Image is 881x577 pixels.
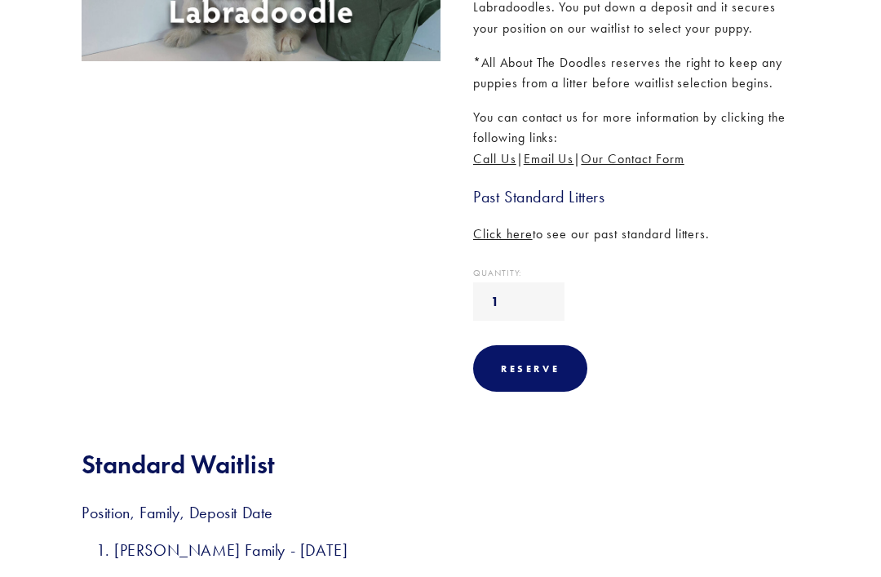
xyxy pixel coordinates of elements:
h3: Position, Family, Deposit Date [82,502,799,523]
p: You can contact us for more information by clicking the following links: | | [473,107,799,170]
div: Quantity: [473,269,799,277]
a: Call Us [473,151,516,166]
h3: Past Standard Litters [473,186,799,207]
a: Click here [473,226,533,242]
h2: Standard Waitlist [82,449,799,480]
a: Email Us [524,151,574,166]
input: Quantity [473,282,564,321]
p: *All About The Doodles reserves the right to keep any puppies from a litter before waitlist selec... [473,52,799,94]
div: Reserve [501,362,560,375]
h3: [PERSON_NAME] Family - [DATE] [114,539,799,561]
a: Our Contact Form [581,151,684,166]
p: to see our past standard litters. [473,224,799,245]
div: Reserve [473,345,587,392]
